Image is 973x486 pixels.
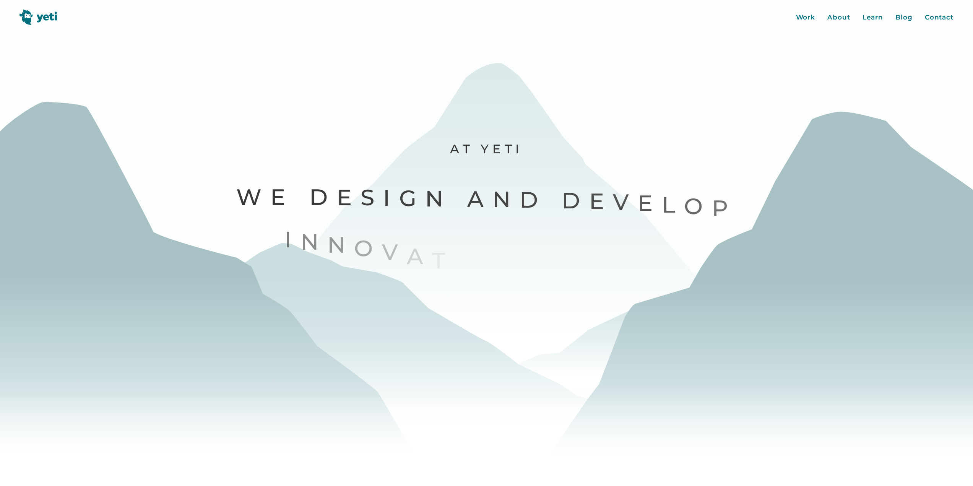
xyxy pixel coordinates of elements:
[327,231,354,260] span: n
[270,183,294,212] span: e
[684,192,711,221] span: o
[895,13,913,23] a: Blog
[19,10,57,25] img: Yeti logo
[712,193,737,223] span: p
[195,141,778,157] p: At Yeti
[301,228,327,257] span: n
[925,13,954,23] a: Contact
[863,13,884,23] a: Learn
[284,225,300,254] span: I
[796,13,815,23] a: Work
[236,182,270,211] span: W
[827,13,850,23] a: About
